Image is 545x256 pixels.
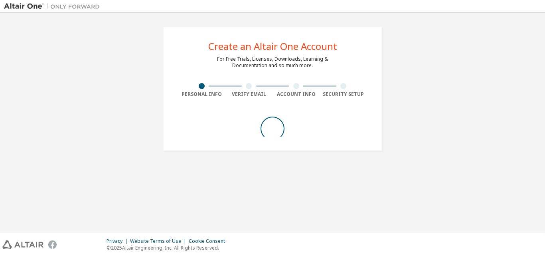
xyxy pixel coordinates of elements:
[178,91,225,97] div: Personal Info
[272,91,320,97] div: Account Info
[48,240,57,249] img: facebook.svg
[2,240,43,249] img: altair_logo.svg
[208,42,337,51] div: Create an Altair One Account
[189,238,230,244] div: Cookie Consent
[4,2,104,10] img: Altair One
[225,91,273,97] div: Verify Email
[107,244,230,251] p: © 2025 Altair Engineering, Inc. All Rights Reserved.
[320,91,367,97] div: Security Setup
[107,238,130,244] div: Privacy
[217,56,328,69] div: For Free Trials, Licenses, Downloads, Learning & Documentation and so much more.
[130,238,189,244] div: Website Terms of Use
